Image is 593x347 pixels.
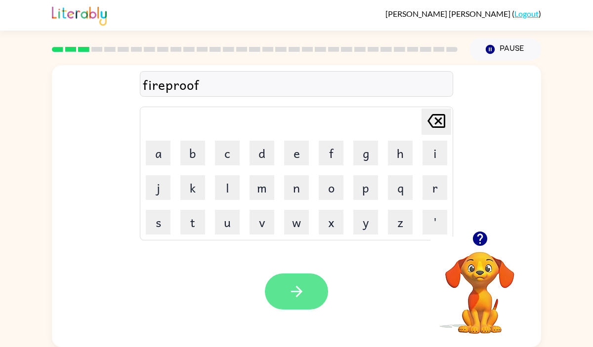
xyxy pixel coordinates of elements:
[180,141,205,165] button: b
[469,38,541,61] button: Pause
[319,175,343,200] button: o
[423,141,447,165] button: i
[250,210,274,234] button: v
[385,9,512,18] span: [PERSON_NAME] [PERSON_NAME]
[215,210,240,234] button: u
[143,74,450,95] div: fireproof
[388,175,413,200] button: q
[388,141,413,165] button: h
[180,175,205,200] button: k
[353,175,378,200] button: p
[385,9,541,18] div: ( )
[180,210,205,234] button: t
[430,236,529,335] video: Your browser must support playing .mp4 files to use Literably. Please try using another browser.
[146,210,170,234] button: s
[250,141,274,165] button: d
[250,175,274,200] button: m
[353,210,378,234] button: y
[215,141,240,165] button: c
[215,175,240,200] button: l
[146,141,170,165] button: a
[423,210,447,234] button: '
[284,141,309,165] button: e
[514,9,539,18] a: Logout
[146,175,170,200] button: j
[319,210,343,234] button: x
[388,210,413,234] button: z
[423,175,447,200] button: r
[284,210,309,234] button: w
[284,175,309,200] button: n
[319,141,343,165] button: f
[353,141,378,165] button: g
[52,4,107,26] img: Literably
